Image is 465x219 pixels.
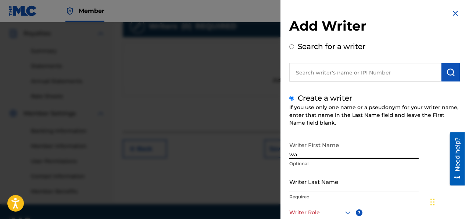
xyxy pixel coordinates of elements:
div: Drag [430,191,435,213]
div: If you use only one name or a pseudonym for your writer name, enter that name in the Last Name fi... [289,104,460,127]
p: Optional [289,160,419,167]
img: Search Works [446,68,455,77]
img: Top Rightsholder [65,7,74,15]
img: MLC Logo [9,6,37,16]
p: Required [289,194,419,200]
input: Search writer's name or IPI Number [289,63,441,81]
h2: Add Writer [289,18,460,36]
div: Need help? [8,5,18,39]
iframe: Chat Widget [428,184,465,219]
label: Create a writer [298,94,352,102]
span: Member [79,7,104,15]
iframe: Resource Center [444,132,465,186]
label: Search for a writer [298,42,365,51]
span: ? [356,209,362,216]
